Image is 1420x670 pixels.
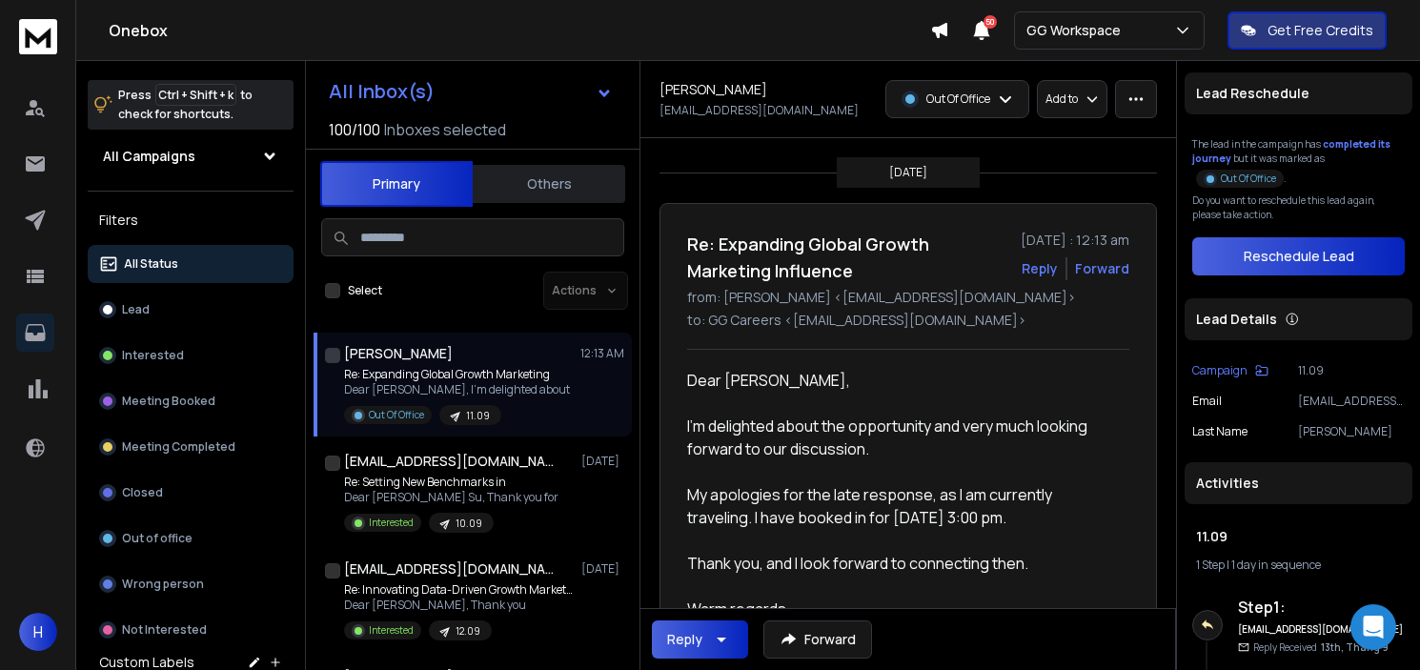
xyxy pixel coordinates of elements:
[384,118,506,141] h3: Inboxes selected
[1021,231,1129,250] p: [DATE] : 12:13 am
[652,620,748,659] button: Reply
[1227,11,1387,50] button: Get Free Credits
[314,72,628,111] button: All Inbox(s)
[687,552,1114,575] div: Thank you, and I look forward to connecting then.
[344,452,554,471] h1: [EMAIL_ADDRESS][DOMAIN_NAME]
[687,311,1129,330] p: to: GG Careers <[EMAIL_ADDRESS][DOMAIN_NAME]>
[88,519,294,558] button: Out of office
[122,348,184,363] p: Interested
[456,624,480,639] p: 12.09
[456,517,482,531] p: 10.09
[1185,462,1412,504] div: Activities
[88,382,294,420] button: Meeting Booked
[88,474,294,512] button: Closed
[1192,193,1405,222] p: Do you want to reschedule this lead again, please take action.
[466,409,490,423] p: 11.09
[1045,91,1078,107] p: Add to
[580,346,624,361] p: 12:13 AM
[581,561,624,577] p: [DATE]
[122,394,215,409] p: Meeting Booked
[344,475,558,490] p: Re: Setting New Benchmarks in
[659,80,767,99] h1: [PERSON_NAME]
[473,163,625,205] button: Others
[118,86,253,124] p: Press to check for shortcuts.
[88,565,294,603] button: Wrong person
[88,291,294,329] button: Lead
[1192,363,1248,378] p: Campaign
[344,598,573,613] p: Dear [PERSON_NAME], Thank you
[1231,557,1321,573] span: 1 day in sequence
[88,245,294,283] button: All Status
[124,256,178,272] p: All Status
[109,19,930,42] h1: Onebox
[659,103,859,118] p: [EMAIL_ADDRESS][DOMAIN_NAME]
[1196,558,1401,573] div: |
[763,620,872,659] button: Forward
[1298,424,1405,439] p: [PERSON_NAME]
[122,531,193,546] p: Out of office
[667,630,702,649] div: Reply
[1192,237,1405,275] button: Reschedule Lead
[1268,21,1373,40] p: Get Free Credits
[1298,394,1405,409] p: [EMAIL_ADDRESS][DOMAIN_NAME]
[687,598,1114,620] div: Warm regards,
[687,415,1114,460] div: I’m delighted about the opportunity and very much looking forward to our discussion.
[122,302,150,317] p: Lead
[889,165,927,180] p: [DATE]
[88,428,294,466] button: Meeting Completed
[344,367,570,382] p: Re: Expanding Global Growth Marketing
[1192,424,1248,439] p: Last Name
[1350,604,1396,650] div: Open Intercom Messenger
[344,582,573,598] p: Re: Innovating Data-Driven Growth Marketing
[88,611,294,649] button: Not Interested
[122,622,207,638] p: Not Interested
[320,161,473,207] button: Primary
[1196,557,1225,573] span: 1 Step
[88,207,294,233] h3: Filters
[581,454,624,469] p: [DATE]
[1238,622,1405,637] h6: [EMAIL_ADDRESS][DOMAIN_NAME]
[344,559,554,579] h1: [EMAIL_ADDRESS][DOMAIN_NAME]
[19,19,57,54] img: logo
[122,439,235,455] p: Meeting Completed
[329,118,380,141] span: 100 / 100
[1196,527,1401,546] h1: 11.09
[1192,137,1405,186] div: The lead in the campaign has but it was marked as .
[122,485,163,500] p: Closed
[122,577,204,592] p: Wrong person
[1196,310,1277,329] p: Lead Details
[1253,640,1389,655] p: Reply Received
[88,336,294,375] button: Interested
[103,147,195,166] h1: All Campaigns
[19,613,57,651] button: H
[329,82,435,101] h1: All Inbox(s)
[1196,84,1309,103] p: Lead Reschedule
[348,283,382,298] label: Select
[344,490,558,505] p: Dear [PERSON_NAME] Su, Thank you for
[687,231,1009,284] h1: Re: Expanding Global Growth Marketing Influence
[926,91,990,107] p: Out Of Office
[344,344,453,363] h1: [PERSON_NAME]
[1238,596,1405,619] h6: Step 1 :
[687,288,1129,307] p: from: [PERSON_NAME] <[EMAIL_ADDRESS][DOMAIN_NAME]>
[1022,259,1058,278] button: Reply
[1298,363,1405,378] p: 11.09
[344,382,570,397] p: Dear [PERSON_NAME], I’m delighted about
[1026,21,1128,40] p: GG Workspace
[1321,640,1389,654] span: 13th, Tháng 9
[1192,394,1222,409] p: Email
[155,84,236,106] span: Ctrl + Shift + k
[369,408,424,422] p: Out Of Office
[984,15,997,29] span: 50
[687,483,1114,529] div: My apologies for the late response, as I am currently traveling. I have booked in for [DATE] 3:00...
[1221,172,1276,186] p: Out Of Office
[369,516,414,530] p: Interested
[1192,363,1268,378] button: Campaign
[1192,137,1390,165] span: completed its journey
[88,137,294,175] button: All Campaigns
[1075,259,1129,278] div: Forward
[369,623,414,638] p: Interested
